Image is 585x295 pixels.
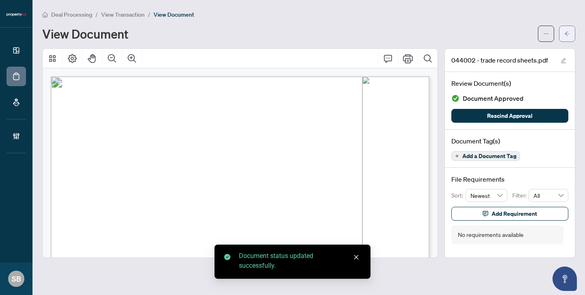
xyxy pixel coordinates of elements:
span: SB [12,273,21,284]
li: / [148,10,150,19]
span: Newest [470,189,503,202]
button: Add Requirement [451,207,568,221]
img: logo [6,12,26,17]
span: Deal Processing [51,11,92,18]
span: Add a Document Tag [462,153,516,159]
button: Rescind Approval [451,109,568,123]
h1: View Document [42,27,128,40]
span: Rescind Approval [487,109,533,122]
img: Document Status [451,94,459,102]
h4: Review Document(s) [451,78,568,88]
h4: Document Tag(s) [451,136,568,146]
span: close [353,254,359,260]
p: Sort: [451,191,466,200]
button: Open asap [552,267,577,291]
p: Filter: [512,191,529,200]
span: All [533,189,563,202]
div: Document status updated successfully. [239,251,361,271]
span: Add Requirement [492,207,537,220]
span: View Transaction [101,11,145,18]
span: View Document [154,11,194,18]
span: plus [455,154,459,158]
h4: File Requirements [451,174,568,184]
span: ellipsis [543,31,549,37]
button: Add a Document Tag [451,151,520,161]
span: arrow-left [564,31,570,37]
span: 044002 - trade record sheets.pdf [451,55,548,65]
span: Document Approved [463,93,524,104]
li: / [95,10,98,19]
span: home [42,12,48,17]
span: edit [561,58,566,63]
div: No requirements available [458,230,524,239]
a: Close [352,253,361,262]
span: check-circle [224,254,230,260]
